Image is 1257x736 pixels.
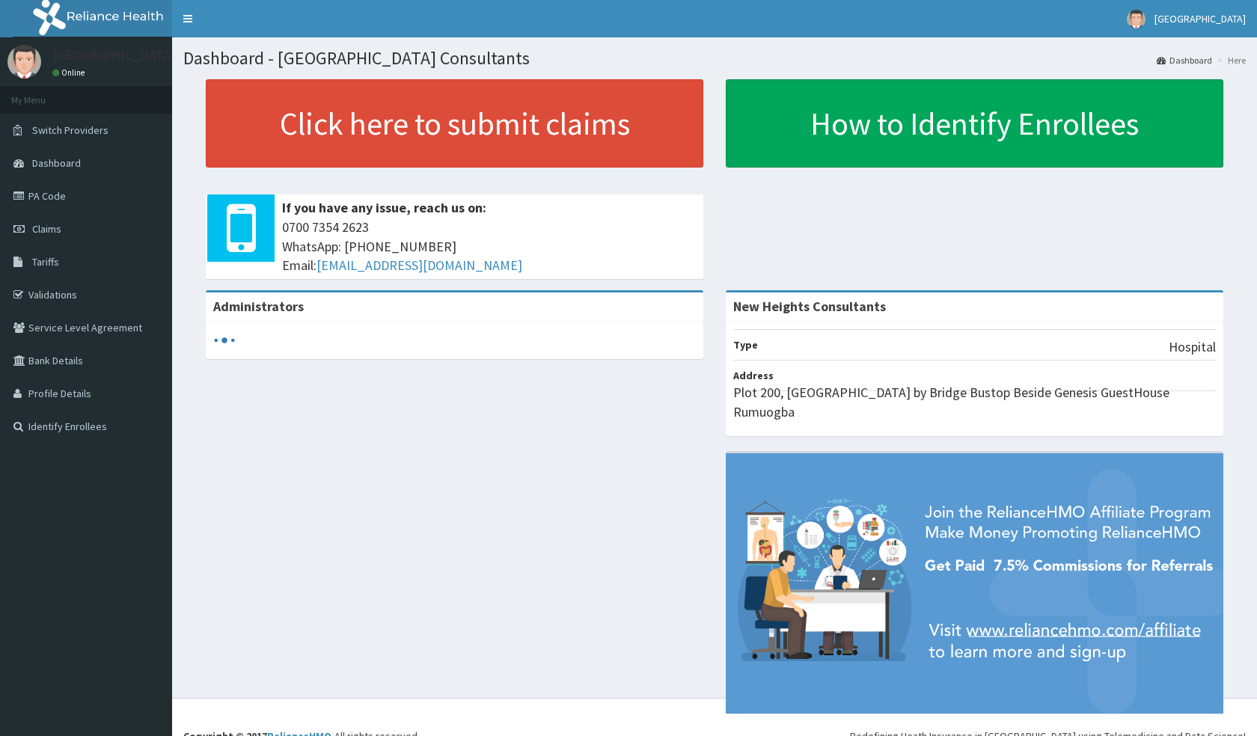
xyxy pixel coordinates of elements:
[1214,54,1246,67] li: Here
[282,218,696,275] span: 0700 7354 2623 WhatsApp: [PHONE_NUMBER] Email:
[52,67,88,78] a: Online
[32,123,108,137] span: Switch Providers
[733,369,774,382] b: Address
[32,255,59,269] span: Tariffs
[1169,337,1216,357] p: Hospital
[316,257,522,274] a: [EMAIL_ADDRESS][DOMAIN_NAME]
[32,222,61,236] span: Claims
[183,49,1246,68] h1: Dashboard - [GEOGRAPHIC_DATA] Consultants
[32,156,81,170] span: Dashboard
[213,329,236,352] svg: audio-loading
[213,298,304,315] b: Administrators
[282,199,486,216] b: If you have any issue, reach us on:
[1157,54,1212,67] a: Dashboard
[733,383,1216,421] p: Plot 200, [GEOGRAPHIC_DATA] by Bridge Bustop Beside Genesis GuestHouse Rumuogba
[733,338,758,352] b: Type
[7,45,41,79] img: User Image
[726,453,1223,714] img: provider-team-banner.png
[1154,12,1246,25] span: [GEOGRAPHIC_DATA]
[1127,10,1146,28] img: User Image
[733,298,886,315] strong: New Heights Consultants
[726,79,1223,168] a: How to Identify Enrollees
[206,79,703,168] a: Click here to submit claims
[52,49,176,62] p: [GEOGRAPHIC_DATA]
